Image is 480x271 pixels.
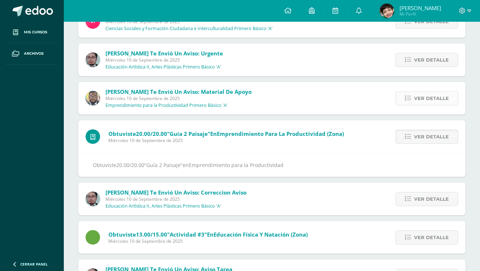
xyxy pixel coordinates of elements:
[167,231,207,238] span: "Actividad #3"
[93,160,451,170] div: Obtuviste en
[24,29,47,35] span: Mis cursos
[108,130,344,137] span: Obtuviste en
[105,95,252,101] span: Miércoles 10 de Septiembre de 2025
[20,262,48,267] span: Cerrar panel
[144,162,183,168] span: "Guía 2 Paisaje"
[105,57,223,63] span: Miércoles 10 de Septiembre de 2025
[6,43,58,64] a: Archivos
[105,64,221,70] p: Educación Artística II, Artes Plásticas Primero Básico 'A'
[400,4,441,12] span: [PERSON_NAME]
[400,11,441,17] span: Mi Perfil
[116,162,144,168] span: 20.00/20.00
[136,231,167,238] span: 13.00/15.00
[24,51,44,57] span: Archivos
[414,192,449,206] span: Ver detalle
[136,130,167,137] span: 20.00/20.00
[108,231,308,238] span: Obtuviste en
[86,192,100,206] img: 5fac68162d5e1b6fbd390a6ac50e103d.png
[380,4,394,18] img: 82336863d7536c2c92357bf518fcffdf.png
[6,22,58,43] a: Mis cursos
[414,231,449,244] span: Ver detalle
[105,88,252,95] span: [PERSON_NAME] te envió un aviso: Material de apoyo
[414,130,449,143] span: Ver detalle
[167,130,210,137] span: "Guía 2 Paisaje"
[105,203,221,209] p: Educación Artística II, Artes Plásticas Primero Básico 'A'
[217,130,344,137] span: Emprendimiento para la Productividad (Zona)
[108,137,344,143] span: Miércoles 10 de Septiembre de 2025
[105,26,273,32] p: Ciencias Sociales y Formación Ciudadana e Interculturalidad Primero Básico 'A'
[214,231,308,238] span: Educación Física y Natación (Zona)
[189,162,284,168] span: Emprendimiento para la Productividad
[105,103,228,108] p: Emprendimiento para la Productividad Primero Básico 'A'
[105,50,223,57] span: [PERSON_NAME] te envió un aviso: Urgente
[105,189,247,196] span: [PERSON_NAME] te envió un aviso: Correccion Aviso
[86,53,100,67] img: 5fac68162d5e1b6fbd390a6ac50e103d.png
[108,238,308,244] span: Miércoles 10 de Septiembre de 2025
[86,91,100,105] img: 712781701cd376c1a616437b5c60ae46.png
[105,196,247,202] span: Miércoles 10 de Septiembre de 2025
[414,53,449,67] span: Ver detalle
[414,92,449,105] span: Ver detalle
